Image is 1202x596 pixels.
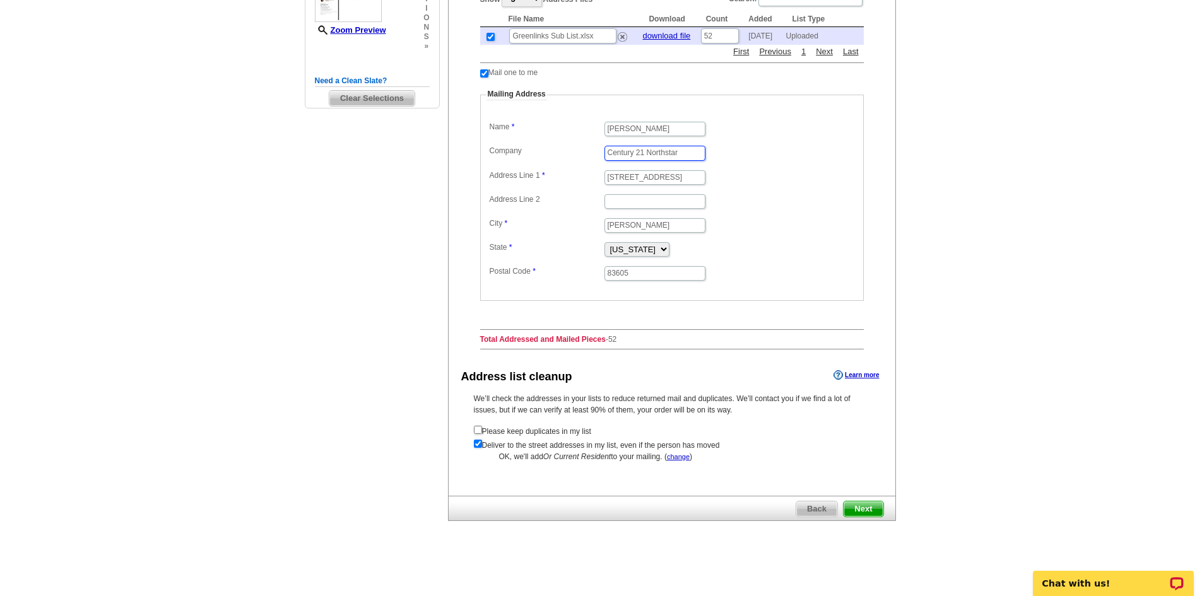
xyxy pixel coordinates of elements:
span: Next [844,501,883,517]
form: Please keep duplicates in my list Deliver to the street addresses in my list, even if the person ... [474,423,870,451]
span: Or Current Resident [543,452,611,461]
th: File Name [502,11,642,27]
span: Clear Selections [329,91,415,106]
a: Zoom Preview [315,25,386,35]
div: Address list cleanup [461,369,572,385]
a: Last [840,45,862,57]
label: City [490,218,603,229]
p: We’ll check the addresses in your lists to reduce returned mail and duplicates. We’ll contact you... [474,393,870,416]
label: State [490,242,603,253]
a: Previous [756,45,794,57]
a: First [730,45,752,57]
iframe: LiveChat chat widget [1025,556,1202,596]
legend: Mailing Address [486,89,547,100]
label: Name [490,122,603,132]
th: Count [700,11,743,27]
a: 1 [798,45,809,57]
a: change [667,453,690,460]
span: s [423,32,429,42]
h5: Need a Clean Slate? [315,75,430,87]
span: 52 [608,335,616,344]
a: Remove this list [618,29,627,38]
span: i [423,4,429,13]
div: OK, we'll add to your mailing. ( ) [474,451,870,462]
label: Address Line 1 [490,170,603,181]
span: o [423,13,429,23]
span: n [423,23,429,32]
strong: Total Addressed and Mailed Pieces [480,335,606,344]
a: Learn more [834,370,879,380]
th: Added [742,11,786,27]
span: » [423,42,429,51]
label: Postal Code [490,266,603,277]
img: delete.png [618,32,627,42]
label: Address Line 2 [490,194,603,205]
td: Mail one to me [488,67,538,78]
th: Download [642,11,699,27]
span: Back [796,501,837,517]
a: Back [796,501,838,517]
a: download file [642,31,690,40]
td: Uploaded [786,27,864,45]
label: Company [490,146,603,156]
a: Next [813,45,836,57]
td: [DATE] [742,27,786,45]
th: List Type [786,11,864,27]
